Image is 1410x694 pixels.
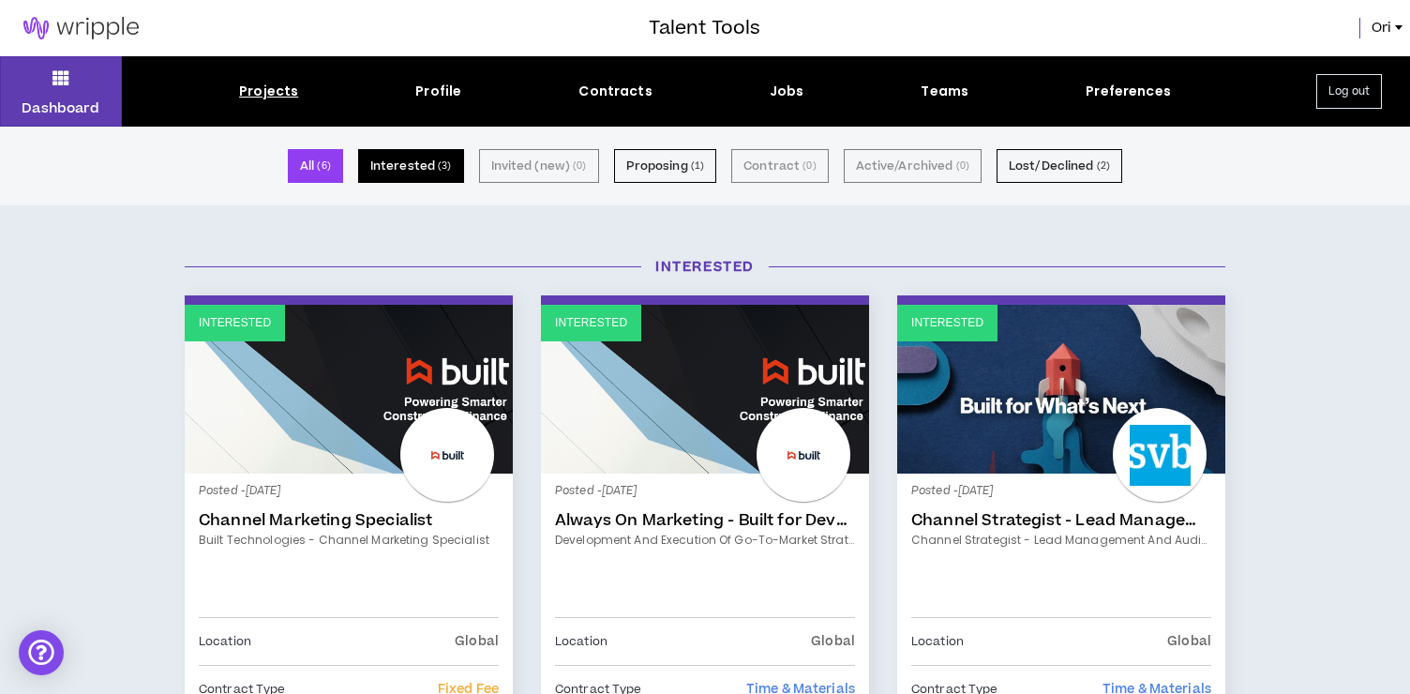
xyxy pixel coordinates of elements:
[911,532,1211,549] a: Channel Strategist - Lead Management and Audience
[199,483,499,500] p: Posted - [DATE]
[555,532,855,549] a: Development and Execution of Go-To-Market Strategy
[1086,82,1171,101] div: Preferences
[578,82,652,101] div: Contracts
[455,631,499,652] p: Global
[691,158,704,174] small: ( 1 )
[614,149,717,183] button: Proposing (1)
[288,149,343,183] button: All (6)
[555,314,627,332] p: Interested
[911,483,1211,500] p: Posted - [DATE]
[1316,74,1382,109] button: Log out
[802,158,816,174] small: ( 0 )
[185,305,513,474] a: Interested
[317,158,330,174] small: ( 6 )
[479,149,599,183] button: Invited (new) (0)
[911,631,964,652] p: Location
[541,305,869,474] a: Interested
[921,82,968,101] div: Teams
[199,314,271,332] p: Interested
[649,14,760,42] h3: Talent Tools
[844,149,982,183] button: Active/Archived (0)
[555,511,855,530] a: Always On Marketing - Built for Developers
[911,314,983,332] p: Interested
[19,630,64,675] div: Open Intercom Messenger
[358,149,464,183] button: Interested (3)
[555,631,607,652] p: Location
[911,511,1211,530] a: Channel Strategist - Lead Management and Audience
[573,158,586,174] small: ( 0 )
[811,631,855,652] p: Global
[1097,158,1110,174] small: ( 2 )
[731,149,828,183] button: Contract (0)
[1167,631,1211,652] p: Global
[438,158,451,174] small: ( 3 )
[22,98,99,118] p: Dashboard
[199,532,499,549] a: Built Technologies - Channel Marketing Specialist
[415,82,461,101] div: Profile
[555,483,855,500] p: Posted - [DATE]
[770,82,804,101] div: Jobs
[171,257,1239,277] h3: Interested
[897,305,1225,474] a: Interested
[199,511,499,530] a: Channel Marketing Specialist
[997,149,1122,183] button: Lost/Declined (2)
[199,631,251,652] p: Location
[1372,18,1391,38] span: Ori
[956,158,969,174] small: ( 0 )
